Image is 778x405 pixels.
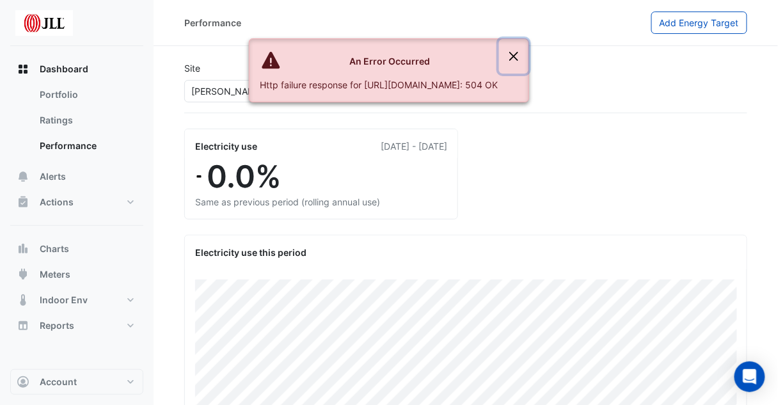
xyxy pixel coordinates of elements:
[17,294,29,306] app-icon: Indoor Env
[350,56,431,67] strong: An Error Occurred
[195,139,257,153] div: Electricity use
[260,78,498,91] div: Http failure response for [URL][DOMAIN_NAME]: 504 OK
[381,139,447,153] div: [DATE] - [DATE]
[29,133,143,159] a: Performance
[40,319,74,332] span: Reports
[40,63,88,75] span: Dashboard
[10,82,143,164] div: Dashboard
[40,170,66,183] span: Alerts
[10,262,143,287] button: Meters
[734,361,765,392] div: Open Intercom Messenger
[651,12,747,34] button: Add Energy Target
[10,189,143,215] button: Actions
[195,246,736,259] div: Electricity use this period
[10,164,143,189] button: Alerts
[10,369,143,395] button: Account
[17,196,29,209] app-icon: Actions
[40,294,88,306] span: Indoor Env
[17,170,29,183] app-icon: Alerts
[660,17,739,28] span: Add Energy Target
[10,236,143,262] button: Charts
[17,242,29,255] app-icon: Charts
[17,268,29,281] app-icon: Meters
[40,196,74,209] span: Actions
[15,10,73,36] img: Company Logo
[17,319,29,332] app-icon: Reports
[184,61,200,75] label: Site
[207,158,282,195] span: 0.0%
[499,39,528,74] button: Close
[195,195,447,209] div: Same as previous period (rolling annual use)
[10,313,143,338] button: Reports
[40,376,77,388] span: Account
[17,63,29,75] app-icon: Dashboard
[184,16,241,29] div: Performance
[10,56,143,82] button: Dashboard
[10,287,143,313] button: Indoor Env
[29,82,143,107] a: Portfolio
[29,107,143,133] a: Ratings
[40,268,70,281] span: Meters
[40,242,69,255] span: Charts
